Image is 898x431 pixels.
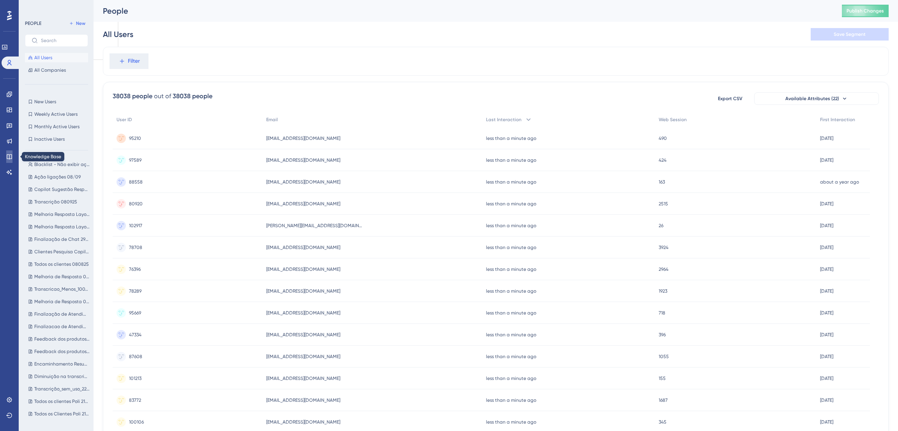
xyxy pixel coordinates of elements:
time: [DATE] [820,288,833,294]
span: Melhoria Resposta Layout Antigo 020925 [34,224,90,230]
span: 3924 [659,244,668,251]
button: Filter [110,53,148,69]
button: Todos os clientes Poli 210725 Ver2 [25,397,93,406]
button: Melhoria de Resposta 070825 [25,272,93,281]
time: less than a minute ago [486,376,536,381]
time: less than a minute ago [486,310,536,316]
time: [DATE] [820,332,833,337]
span: 76396 [129,266,141,272]
span: 490 [659,135,667,141]
button: New [66,19,88,28]
span: Diminuição na transcrição 25/07 [34,373,90,380]
span: 83772 [129,397,141,403]
span: Filter [128,57,140,66]
span: [EMAIL_ADDRESS][DOMAIN_NAME] [266,375,340,382]
div: 38038 people [113,92,152,101]
button: Inactive Users [25,134,88,144]
span: Export CSV [718,95,742,102]
span: 47334 [129,332,141,338]
button: Ação ligações 08/09 [25,172,93,182]
span: [EMAIL_ADDRESS][DOMAIN_NAME] [266,310,340,316]
span: Todos os clientes 080825 [34,261,89,267]
time: [DATE] [820,397,833,403]
time: less than a minute ago [486,223,536,228]
button: All Companies [25,65,88,75]
span: Melhoria Resposta Layout Novo 020925 [34,211,90,217]
span: Todos os clientes Poli 210725 Ver2 [34,398,90,405]
span: [EMAIL_ADDRESS][DOMAIN_NAME] [266,332,340,338]
span: 97589 [129,157,141,163]
input: Search [41,38,81,43]
span: 345 [659,419,666,425]
span: 718 [659,310,665,316]
span: Last Interaction [486,117,521,123]
span: New Users [34,99,56,105]
time: less than a minute ago [486,267,536,272]
span: User ID [117,117,132,123]
time: [DATE] [820,267,833,272]
span: Feedback dos produtos do chat (IAs) [34,348,90,355]
button: Todos os clientes 080825 [25,260,93,269]
button: New Users [25,97,88,106]
span: Monthly Active Users [34,124,80,130]
span: Todos os Clientes Poli 210725 [34,411,90,417]
button: Available Attributes (22) [754,92,879,105]
span: 88558 [129,179,143,185]
span: Available Attributes (22) [785,95,839,102]
span: Encaminhamento Resumo 300725 [34,361,90,367]
button: All Users [25,53,88,62]
time: less than a minute ago [486,332,536,337]
button: Export CSV [711,92,750,105]
span: 95210 [129,135,141,141]
time: [DATE] [820,136,833,141]
span: 163 [659,179,665,185]
button: Clientes Pesquisa Copilot 12_08_25 [25,247,93,256]
button: Blacklist - Não exibir ações [25,160,93,169]
button: Feedback dos produtos do chat (IAs) [25,347,93,356]
span: 102917 [129,223,142,229]
div: People [103,5,822,16]
span: Transcrição 080925 [34,199,77,205]
span: 100106 [129,419,144,425]
button: Diminuição na transcrição 25/07 [25,372,93,381]
span: Finalização de Atendimento Lista 2 010825 [34,311,90,317]
span: Blacklist - Não exibir ações [34,161,90,168]
button: Copilot Sugestão Resposta 080925 [25,185,93,194]
time: less than a minute ago [486,397,536,403]
time: [DATE] [820,419,833,425]
div: All Users [103,29,133,40]
span: [EMAIL_ADDRESS][DOMAIN_NAME] [266,179,340,185]
span: Clientes Pesquisa Copilot 12_08_25 [34,249,90,255]
time: [DATE] [820,354,833,359]
time: less than a minute ago [486,419,536,425]
time: about a year ago [820,179,859,185]
button: Melhoria Resposta Layout Novo 020925 [25,210,93,219]
time: less than a minute ago [486,136,536,141]
span: 26 [659,223,663,229]
span: [EMAIL_ADDRESS][DOMAIN_NAME] [266,353,340,360]
span: 87608 [129,353,142,360]
span: 396 [659,332,666,338]
span: 155 [659,375,666,382]
time: less than a minute ago [486,157,536,163]
span: Finalização de Chat 290825 [34,236,90,242]
button: Weekly Active Users [25,110,88,119]
time: less than a minute ago [486,288,536,294]
span: 95669 [129,310,141,316]
span: All Companies [34,67,66,73]
span: [PERSON_NAME][EMAIL_ADDRESS][DOMAIN_NAME] [266,223,364,229]
span: 101213 [129,375,141,382]
span: First Interaction [820,117,855,123]
button: Transcrição 080925 [25,197,93,207]
button: Melhoria de Resposta 040825 [25,297,93,306]
button: Feedback dos produtos do chat (IAs)-31/07 [25,334,93,344]
span: [EMAIL_ADDRESS][DOMAIN_NAME] [266,135,340,141]
time: [DATE] [820,157,833,163]
span: [EMAIL_ADDRESS][DOMAIN_NAME] [266,244,340,251]
time: less than a minute ago [486,201,536,207]
time: [DATE] [820,310,833,316]
span: Transcricao_Menos_100_[DATE]_25 [34,286,90,292]
span: 2515 [659,201,668,207]
span: [EMAIL_ADDRESS][DOMAIN_NAME] [266,201,340,207]
span: Publish Changes [847,8,884,14]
